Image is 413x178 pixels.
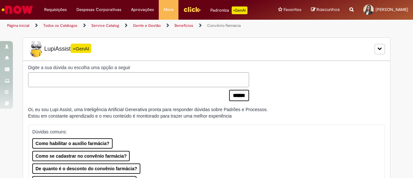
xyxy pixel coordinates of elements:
[232,6,247,14] p: +GenAi
[32,138,113,149] button: Como habilitar o auxílio farmácia?
[311,7,340,13] a: Rascunhos
[207,23,241,28] a: Convênio Farmácia
[28,106,268,119] div: Oi, eu sou Lupi Assist, uma Inteligência Artificial Generativa pronta para responder dúvidas sobr...
[28,41,44,57] img: Lupi
[376,7,408,12] span: [PERSON_NAME]
[28,64,249,71] label: Digite a sua dúvida ou escolha uma opção a seguir
[32,151,130,161] button: Como se cadastrar no convênio farmácia?
[44,6,67,13] span: Requisições
[28,41,91,57] span: LupiAssist
[183,5,201,14] img: click_logo_yellow_360x200.png
[32,129,376,135] p: Dúvidas comuns:
[71,44,91,53] span: +GenAI
[175,23,193,28] a: Benefícios
[131,6,154,13] span: Aprovações
[1,3,34,16] img: ServiceNow
[32,163,140,174] button: De quanto é o desconto do convênio farmácia?
[164,6,174,13] span: More
[317,6,340,13] span: Rascunhos
[43,23,77,28] a: Todos os Catálogos
[210,6,247,14] div: Padroniza
[91,23,119,28] a: Service Catalog
[5,20,270,32] ul: Trilhas de página
[23,37,390,61] div: LupiLupiAssist+GenAI
[76,6,121,13] span: Despesas Corporativas
[133,23,161,28] a: Gente e Gestão
[7,23,29,28] a: Página inicial
[284,6,301,13] span: Favoritos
